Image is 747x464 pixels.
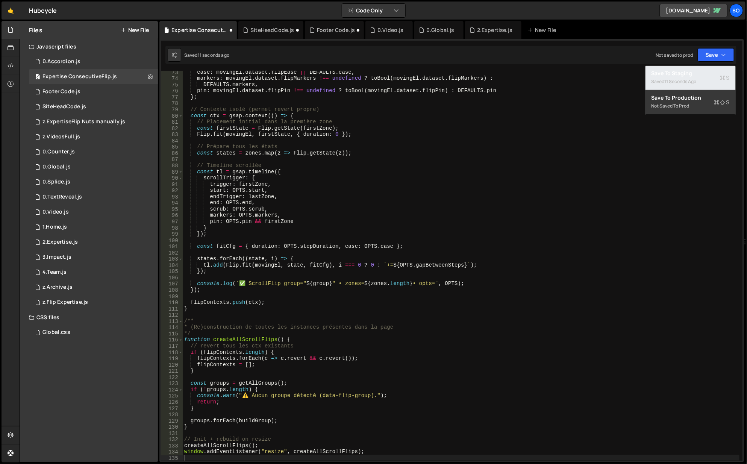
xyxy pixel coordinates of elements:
[29,159,158,174] div: 0.Global.js
[42,239,78,246] div: 2.Expertise.js
[29,174,158,190] div: 15889/43273.js
[161,343,183,350] div: 117
[730,4,743,17] a: Bo
[161,188,183,194] div: 92
[29,265,158,280] div: 15889/43677.js
[250,26,294,34] div: SiteHeadCode.js
[161,449,183,455] div: 134
[121,27,149,33] button: New File
[161,294,183,300] div: 109
[161,82,183,88] div: 75
[161,231,183,238] div: 99
[161,70,183,76] div: 73
[161,281,183,287] div: 107
[42,299,88,306] div: z.Flip Expertise.js
[161,387,183,393] div: 124
[527,26,559,34] div: New File
[161,182,183,188] div: 91
[161,169,183,176] div: 89
[161,156,183,163] div: 87
[161,100,183,107] div: 78
[161,312,183,318] div: 112
[161,225,183,232] div: 98
[29,235,158,250] div: 2.Expertise.js
[42,58,80,65] div: 0.Accordion.js
[342,4,405,17] button: Code Only
[161,212,183,219] div: 96
[2,2,20,20] a: 🤙
[161,287,183,294] div: 108
[652,94,730,102] div: Save to Production
[29,220,158,235] div: 15889/42417.js
[720,74,730,82] span: S
[161,256,183,262] div: 103
[161,399,183,406] div: 126
[42,149,75,155] div: 0.Counter.js
[161,144,183,150] div: 85
[161,94,183,101] div: 77
[35,74,40,80] span: 0
[29,325,158,340] div: 15889/44242.css
[161,324,183,331] div: 114
[29,114,158,129] div: 15889/45513.js
[645,90,736,115] button: Save to ProductionS Not saved to prod
[477,26,512,34] div: 2.Expertise.js
[161,393,183,399] div: 125
[161,262,183,269] div: 104
[652,70,730,77] div: Save to Staging
[42,88,80,95] div: Footer Code.js
[29,84,158,99] div: 15889/45507.js
[42,164,71,170] div: 0.Global.js
[698,48,734,62] button: Save
[29,190,158,205] div: 15889/42505.js
[161,206,183,213] div: 95
[161,350,183,356] div: 118
[161,318,183,325] div: 113
[161,150,183,157] div: 86
[665,78,697,85] div: 11 seconds ago
[161,331,183,337] div: 115
[161,418,183,425] div: 129
[161,244,183,250] div: 101
[161,88,183,94] div: 76
[29,280,158,295] div: 15889/42433.js
[161,250,183,256] div: 102
[20,310,158,325] div: CSS files
[161,362,183,368] div: 120
[20,39,158,54] div: Javascript files
[161,306,183,312] div: 111
[161,194,183,200] div: 93
[29,144,158,159] div: 15889/42709.js
[161,268,183,275] div: 105
[161,132,183,138] div: 83
[161,275,183,281] div: 106
[42,194,82,200] div: 0.TextReveal.js
[42,269,67,276] div: 4.Team.js
[161,368,183,375] div: 121
[161,381,183,387] div: 123
[29,99,158,114] div: 15889/45508.js
[42,179,70,185] div: 0.Splide.js
[42,224,67,230] div: 1.Home.js
[161,406,183,412] div: 127
[161,431,183,437] div: 131
[42,284,73,291] div: z.Archive.js
[42,133,80,140] div: z.VideosFull.js
[161,113,183,120] div: 80
[161,238,183,244] div: 100
[29,129,158,144] div: 15889/44427.js
[656,52,693,58] div: Not saved to prod
[29,54,158,69] div: 15889/43250.js
[184,52,229,58] div: Saved
[29,26,42,34] h2: Files
[161,412,183,418] div: 128
[161,455,183,462] div: 135
[42,254,71,261] div: 3.Impact.js
[714,99,730,106] span: S
[161,175,183,182] div: 90
[645,66,736,90] button: Save to StagingS Saved11 seconds ago
[161,300,183,306] div: 110
[171,26,228,34] div: Expertise ConsecutiveFlip.js
[652,77,730,86] div: Saved
[29,250,158,265] div: 15889/43502.js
